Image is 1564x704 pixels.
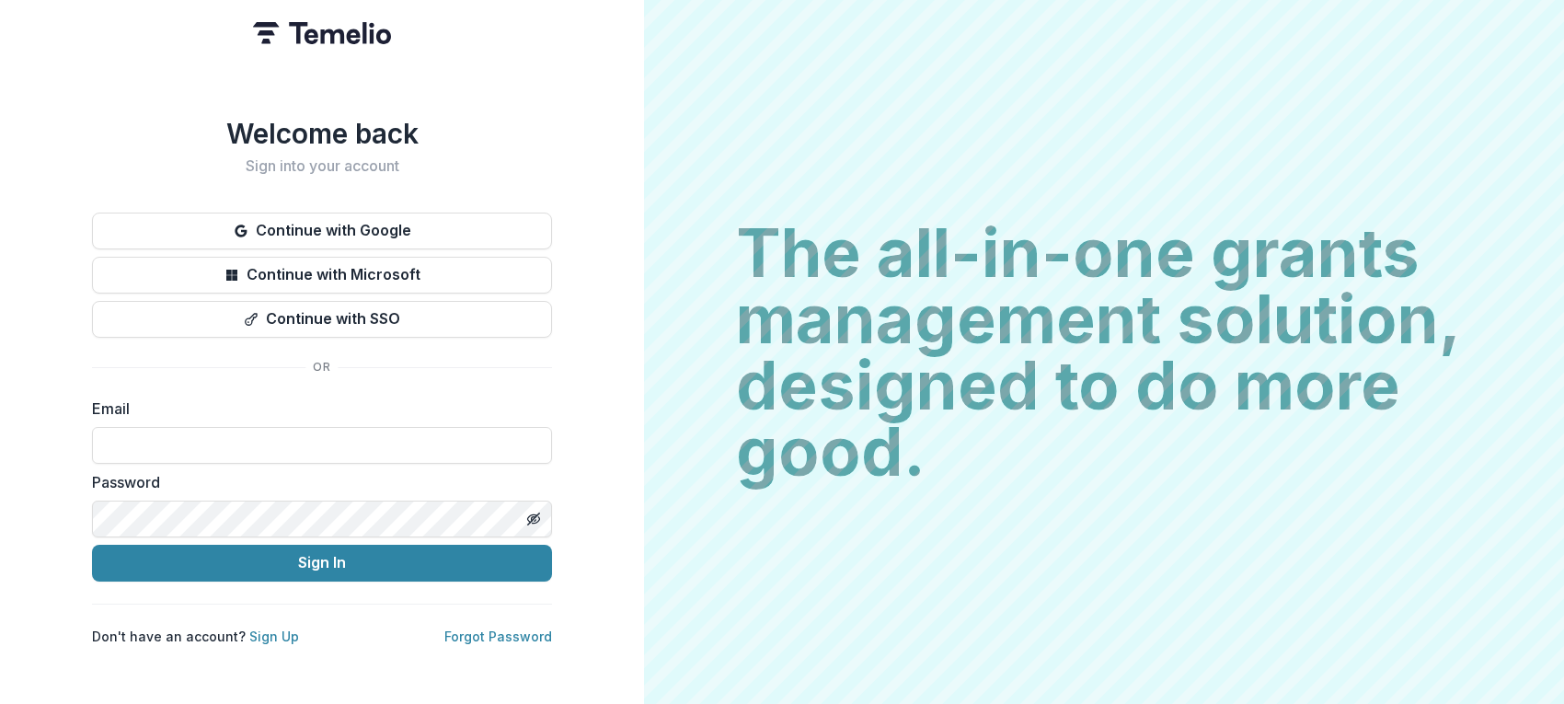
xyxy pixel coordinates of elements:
h1: Welcome back [92,117,552,150]
button: Continue with SSO [92,301,552,338]
a: Forgot Password [444,629,552,644]
h2: Sign into your account [92,157,552,175]
label: Password [92,471,541,493]
img: Temelio [253,22,391,44]
button: Sign In [92,545,552,582]
label: Email [92,398,541,420]
button: Continue with Microsoft [92,257,552,294]
button: Toggle password visibility [519,504,548,534]
button: Continue with Google [92,213,552,249]
a: Sign Up [249,629,299,644]
p: Don't have an account? [92,627,299,646]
